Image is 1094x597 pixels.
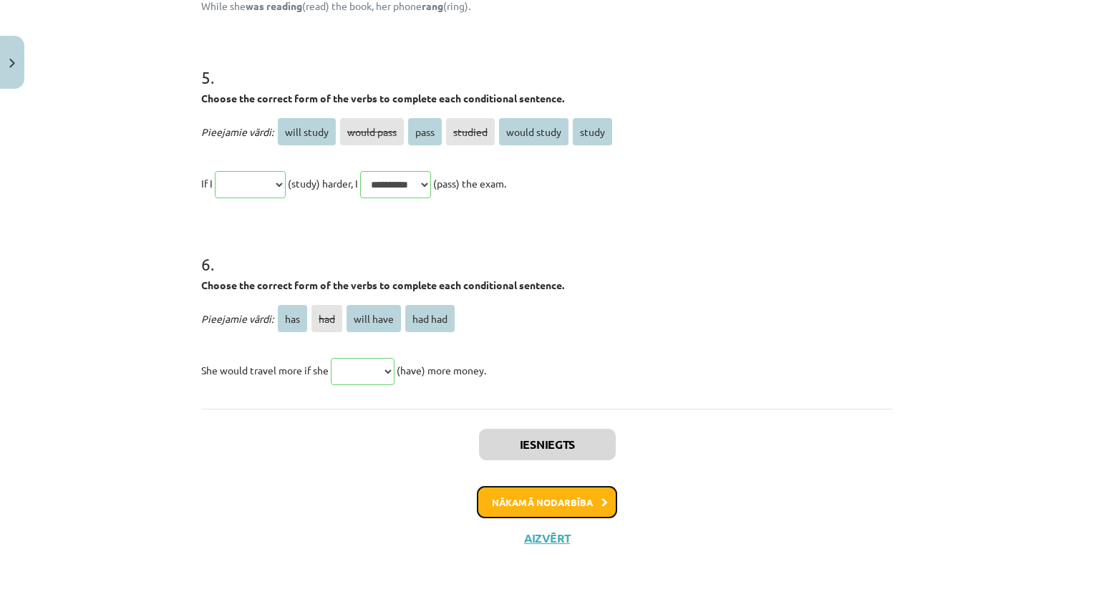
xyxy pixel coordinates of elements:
[311,305,342,332] span: had
[201,312,273,325] span: Pieejamie vārdi:
[520,531,574,545] button: Aizvērt
[433,177,506,190] span: (pass) the exam.
[477,486,617,519] button: Nākamā nodarbība
[573,118,612,145] span: study
[201,92,564,105] strong: Choose the correct form of the verbs to complete each conditional sentence.
[9,59,15,68] img: icon-close-lesson-0947bae3869378f0d4975bcd49f059093ad1ed9edebbc8119c70593378902aed.svg
[340,118,404,145] span: would pass
[201,42,893,87] h1: 5 .
[278,118,336,145] span: will study
[288,177,358,190] span: (study) harder, I
[479,429,616,460] button: Iesniegts
[201,177,213,190] span: If I
[201,278,564,291] strong: Choose the correct form of the verbs to complete each conditional sentence.
[446,118,495,145] span: studied
[201,364,329,377] span: She would travel more if she
[408,118,442,145] span: pass
[278,305,307,332] span: has
[201,229,893,273] h1: 6 .
[397,364,486,377] span: (have) more money.
[499,118,568,145] span: would study
[347,305,401,332] span: will have
[405,305,455,332] span: had had
[201,125,273,138] span: Pieejamie vārdi:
